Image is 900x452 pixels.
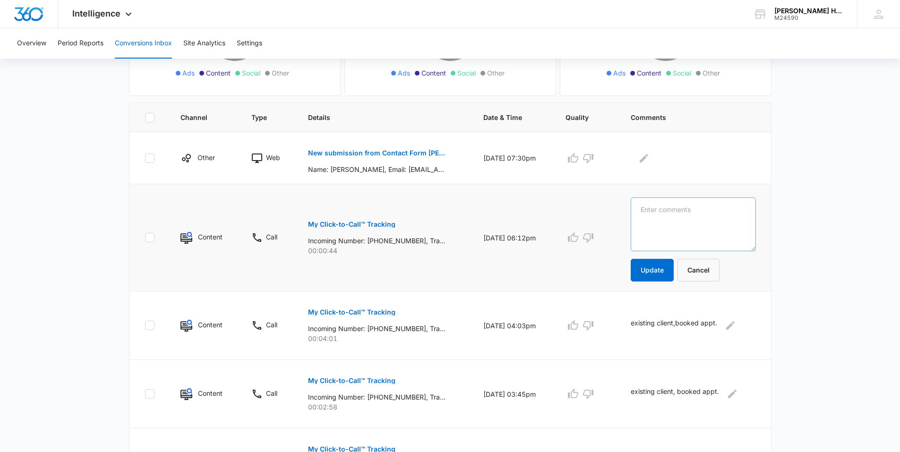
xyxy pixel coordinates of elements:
[308,246,461,256] p: 00:00:44
[308,150,446,156] p: New submission from Contact Form [PERSON_NAME]
[308,402,461,412] p: 00:02:58
[457,68,476,78] span: Social
[472,132,554,184] td: [DATE] 07:30pm
[308,221,395,228] p: My Click-to-Call™ Tracking
[251,112,272,122] span: Type
[266,320,277,330] p: Call
[198,388,223,398] p: Content
[631,259,674,281] button: Update
[308,392,446,402] p: Incoming Number: [PHONE_NUMBER], Tracking Number: [PHONE_NUMBER], Ring To: [PHONE_NUMBER], Caller...
[308,164,446,174] p: Name: [PERSON_NAME], Email: [EMAIL_ADDRESS][DOMAIN_NAME] (mailto:[EMAIL_ADDRESS][DOMAIN_NAME]), P...
[723,318,738,333] button: Edit Comments
[266,232,277,242] p: Call
[198,232,223,242] p: Content
[308,301,395,324] button: My Click-to-Call™ Tracking
[472,360,554,428] td: [DATE] 03:45pm
[725,386,740,401] button: Edit Comments
[673,68,691,78] span: Social
[58,28,103,59] button: Period Reports
[242,68,260,78] span: Social
[308,324,446,333] p: Incoming Number: [PHONE_NUMBER], Tracking Number: [PHONE_NUMBER], Ring To: [PHONE_NUMBER], Caller...
[472,291,554,360] td: [DATE] 04:03pm
[631,386,719,401] p: existing client, booked appt.
[17,28,46,59] button: Overview
[637,68,661,78] span: Content
[636,151,651,166] button: Edit Comments
[272,68,289,78] span: Other
[198,320,223,330] p: Content
[483,112,529,122] span: Date & Time
[308,213,395,236] button: My Click-to-Call™ Tracking
[421,68,446,78] span: Content
[182,68,195,78] span: Ads
[631,318,717,333] p: existing client,booked appt.
[566,112,594,122] span: Quality
[266,153,280,162] p: Web
[472,184,554,291] td: [DATE] 06:12pm
[266,388,277,398] p: Call
[183,28,225,59] button: Site Analytics
[308,369,395,392] button: My Click-to-Call™ Tracking
[398,68,410,78] span: Ads
[206,68,231,78] span: Content
[197,153,215,162] p: Other
[180,112,215,122] span: Channel
[631,112,742,122] span: Comments
[237,28,262,59] button: Settings
[487,68,505,78] span: Other
[677,259,720,281] button: Cancel
[308,377,395,384] p: My Click-to-Call™ Tracking
[308,236,446,246] p: Incoming Number: [PHONE_NUMBER], Tracking Number: [PHONE_NUMBER], Ring To: [PHONE_NUMBER], Caller...
[308,142,446,164] button: New submission from Contact Form [PERSON_NAME]
[308,309,395,316] p: My Click-to-Call™ Tracking
[72,9,120,18] span: Intelligence
[774,7,843,15] div: account name
[308,333,461,343] p: 00:04:01
[774,15,843,21] div: account id
[613,68,626,78] span: Ads
[308,112,447,122] span: Details
[115,28,172,59] button: Conversions Inbox
[703,68,720,78] span: Other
